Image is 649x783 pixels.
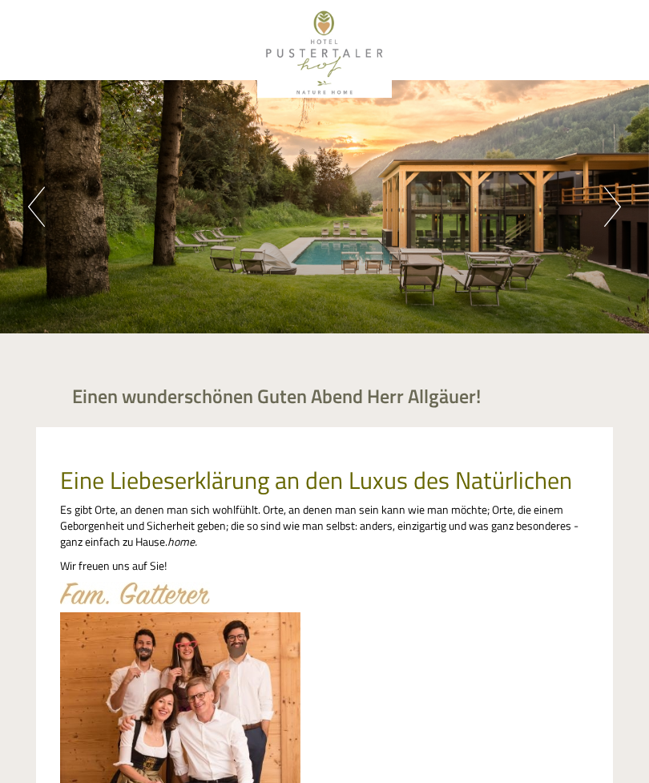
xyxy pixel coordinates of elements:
h1: Einen wunderschönen Guten Abend Herr Allgäuer! [72,385,481,406]
button: Next [604,187,621,227]
button: Previous [28,187,45,227]
span: Eine Liebeserklärung an den Luxus des Natürlichen [60,462,572,498]
em: home. [167,533,197,550]
p: Es gibt Orte, an denen man sich wohlfühlt. Orte, an denen man sein kann wie man möchte; Orte, die... [60,502,589,550]
img: image [60,582,210,604]
p: Wir freuen uns auf Sie! [60,558,589,574]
